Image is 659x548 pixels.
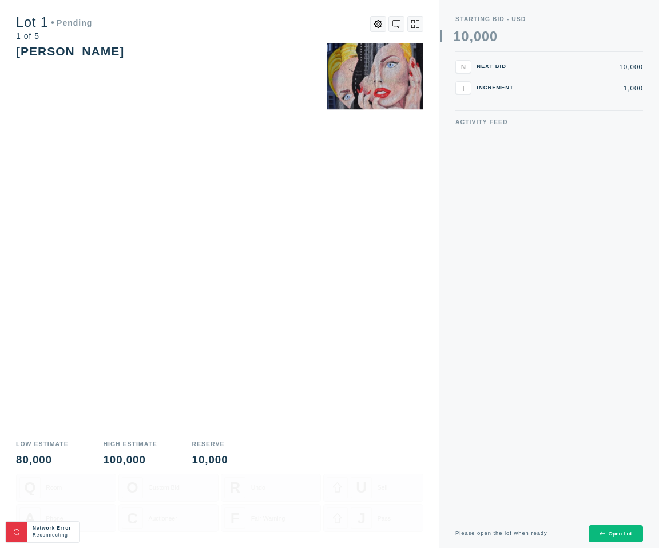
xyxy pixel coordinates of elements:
[600,531,632,537] div: Open Lot
[192,455,228,466] div: 10,000
[589,525,643,543] button: Open Lot
[522,85,643,92] div: 1,000
[192,441,228,447] div: Reserve
[455,16,643,22] div: Starting Bid - USD
[462,84,464,92] span: I
[16,455,69,466] div: 80,000
[454,30,462,43] div: 1
[16,441,69,447] div: Low Estimate
[477,64,517,69] div: Next Bid
[33,532,74,539] div: Reconnecting
[461,30,469,43] div: 0
[455,119,643,125] div: Activity Feed
[16,32,92,40] div: 1 of 5
[16,16,92,29] div: Lot 1
[455,531,547,536] div: Please open the lot when ready
[522,63,643,70] div: 10,000
[16,45,124,58] div: [PERSON_NAME]
[461,63,466,70] span: N
[103,455,157,466] div: 100,000
[33,525,74,532] div: Network Error
[477,85,517,90] div: Increment
[51,19,93,27] div: Pending
[469,30,473,164] div: ,
[455,60,471,73] button: N
[103,441,157,447] div: High Estimate
[474,30,482,43] div: 0
[490,30,498,43] div: 0
[455,81,471,94] button: I
[482,30,490,43] div: 0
